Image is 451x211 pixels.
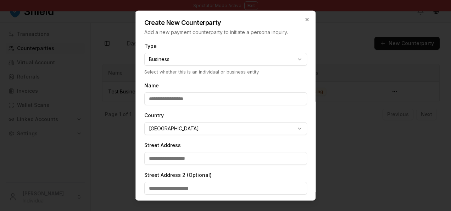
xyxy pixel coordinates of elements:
h2: Create New Counterparty [144,20,307,26]
label: Country [144,112,164,118]
label: Street Address [144,142,181,148]
label: Type [144,43,157,49]
p: Select whether this is an individual or business entity. [144,69,307,75]
label: Street Address 2 (Optional) [144,172,212,178]
label: Name [144,82,159,88]
p: Add a new payment counterparty to initiate a persona inquiry. [144,29,307,36]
